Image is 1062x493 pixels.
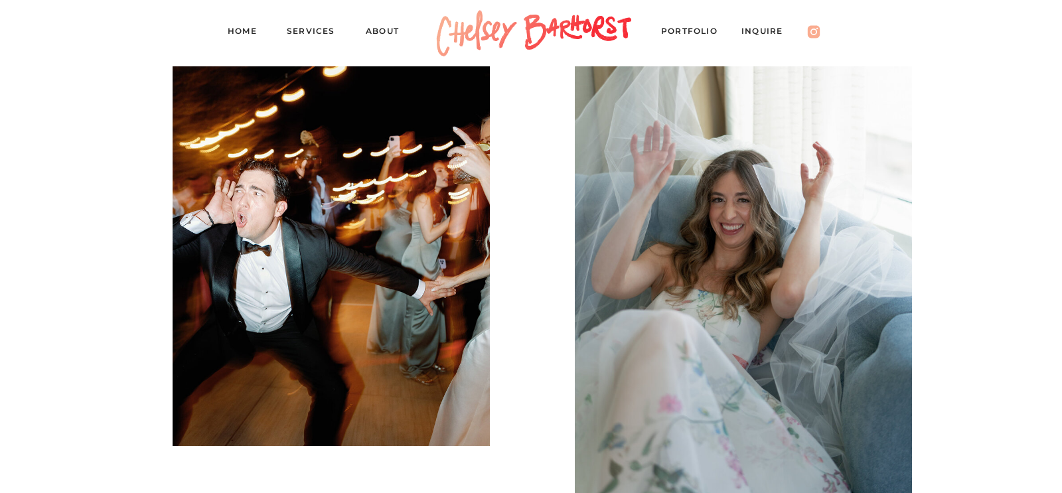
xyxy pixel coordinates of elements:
[661,24,730,42] a: PORTFOLIO
[228,24,267,42] a: Home
[287,24,346,42] a: Services
[366,24,412,42] a: About
[741,24,796,42] a: Inquire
